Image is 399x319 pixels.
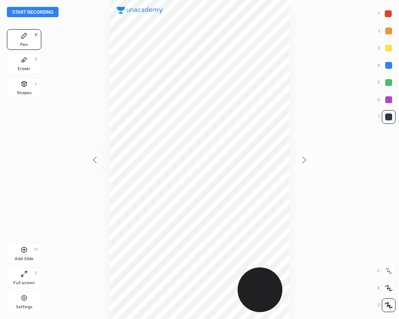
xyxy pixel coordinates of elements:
div: Shapes [17,91,31,95]
div: E [35,57,37,61]
div: H [34,247,37,252]
div: 7 [378,110,396,124]
div: F [35,271,37,276]
div: C [377,264,396,278]
div: P [35,33,37,37]
div: 5 [377,76,396,89]
div: 4 [377,58,396,72]
button: Start recording [7,7,59,17]
div: 2 [378,24,396,38]
div: L [35,81,37,86]
div: 1 [378,7,395,21]
div: X [377,281,396,295]
div: Full screen [13,281,35,285]
div: 6 [377,93,396,107]
div: Add Slide [15,257,34,261]
div: 3 [378,41,396,55]
div: Pen [20,43,28,47]
div: Eraser [18,67,31,71]
img: logo.38c385cc.svg [117,7,163,14]
div: Settings [16,305,32,309]
div: Z [377,298,396,312]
